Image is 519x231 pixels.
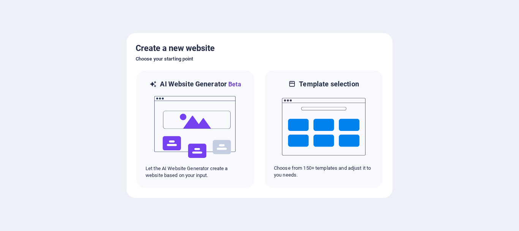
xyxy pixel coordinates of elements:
[299,80,359,89] h6: Template selection
[136,54,383,64] h6: Choose your starting point
[136,70,255,189] div: AI Website GeneratorBetaaiLet the AI Website Generator create a website based on your input.
[264,70,383,189] div: Template selectionChoose from 150+ templates and adjust it to you needs.
[136,42,383,54] h5: Create a new website
[153,89,237,165] img: ai
[227,81,241,88] span: Beta
[146,165,245,179] p: Let the AI Website Generator create a website based on your input.
[274,165,373,178] p: Choose from 150+ templates and adjust it to you needs.
[160,80,241,89] h6: AI Website Generator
